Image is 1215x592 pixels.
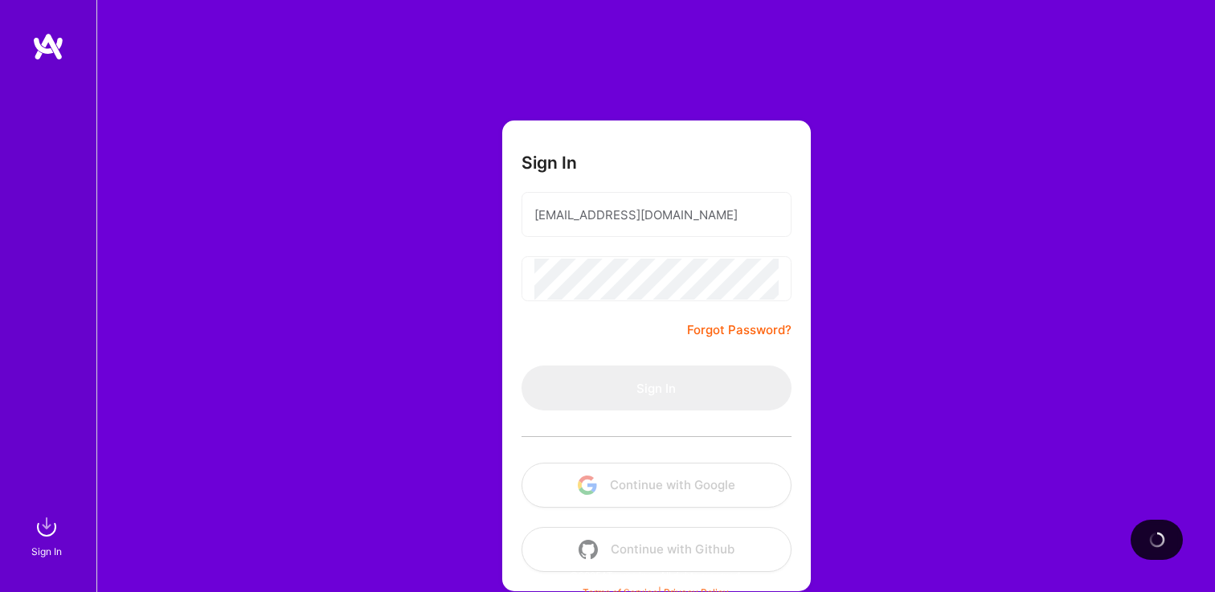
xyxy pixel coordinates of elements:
button: Sign In [522,365,792,410]
img: sign in [31,511,63,543]
button: Continue with Github [522,527,792,572]
img: icon [579,540,598,559]
a: sign inSign In [34,511,63,560]
div: Sign In [31,543,62,560]
h3: Sign In [522,153,577,173]
input: Email... [534,194,779,235]
img: loading [1149,532,1165,548]
img: logo [32,32,64,61]
a: Forgot Password? [687,320,792,340]
img: icon [578,476,597,495]
button: Continue with Google [522,463,792,508]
